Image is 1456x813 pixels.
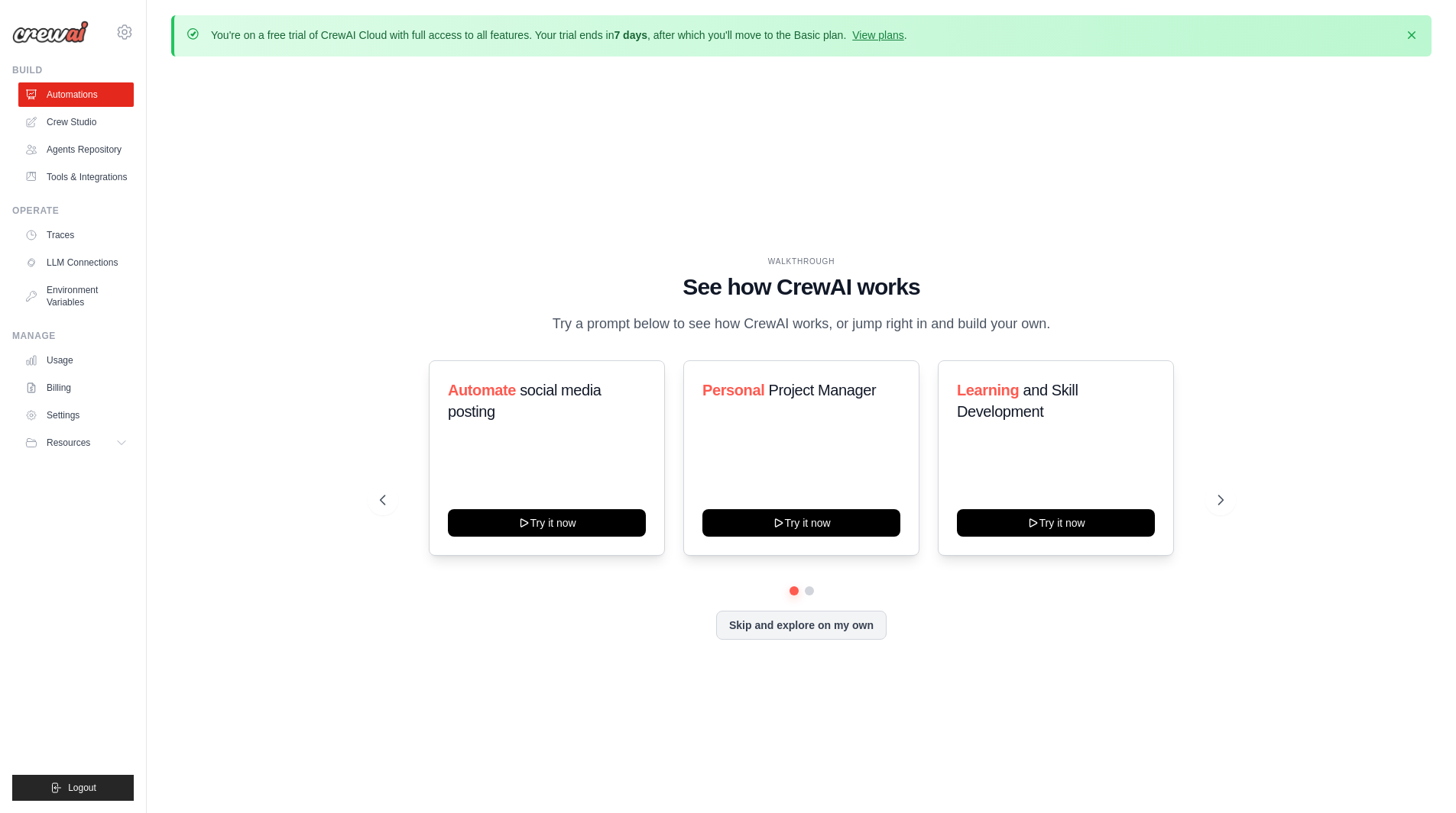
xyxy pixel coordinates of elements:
a: Automations [18,82,134,107]
p: Try a prompt below to see how CrewAI works, or jump right in and build your own. [545,313,1059,335]
button: Skip and explore on my own [716,611,887,640]
span: social media posting [448,382,602,420]
strong: 7 days [614,29,647,41]
span: Project Manager [768,382,876,398]
span: Personal [702,382,764,398]
span: Learning [957,382,1019,398]
div: Build [12,64,134,76]
iframe: Chat Widget [1380,740,1456,813]
a: Crew Studio [18,110,134,134]
a: Settings [18,403,134,427]
span: Resources [47,437,90,449]
span: Logout [68,782,96,794]
div: Manage [12,330,134,342]
span: and Skill Development [957,382,1078,420]
button: Logout [12,775,134,801]
a: Agents Repository [18,137,134,162]
a: LLM Connections [18,250,134,275]
div: Operate [12,205,134,217]
button: Try it now [702,509,900,537]
a: View plans [852,29,903,41]
a: Tools & Integrations [18,165,134,189]
h1: See how CrewAI works [380,273,1224,301]
button: Resources [18,431,134,455]
a: Environment Variables [18,278,134,315]
img: Logo [12,21,89,44]
p: You're on a free trial of CrewAI Cloud with full access to all features. Your trial ends in , aft... [211,27,907,43]
button: Try it now [957,509,1155,537]
button: Try it now [448,509,646,537]
a: Billing [18,376,134,400]
a: Traces [18,223,134,247]
a: Usage [18,348,134,373]
span: Automate [448,382,516,398]
div: WALKTHROUGH [380,256,1224,267]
